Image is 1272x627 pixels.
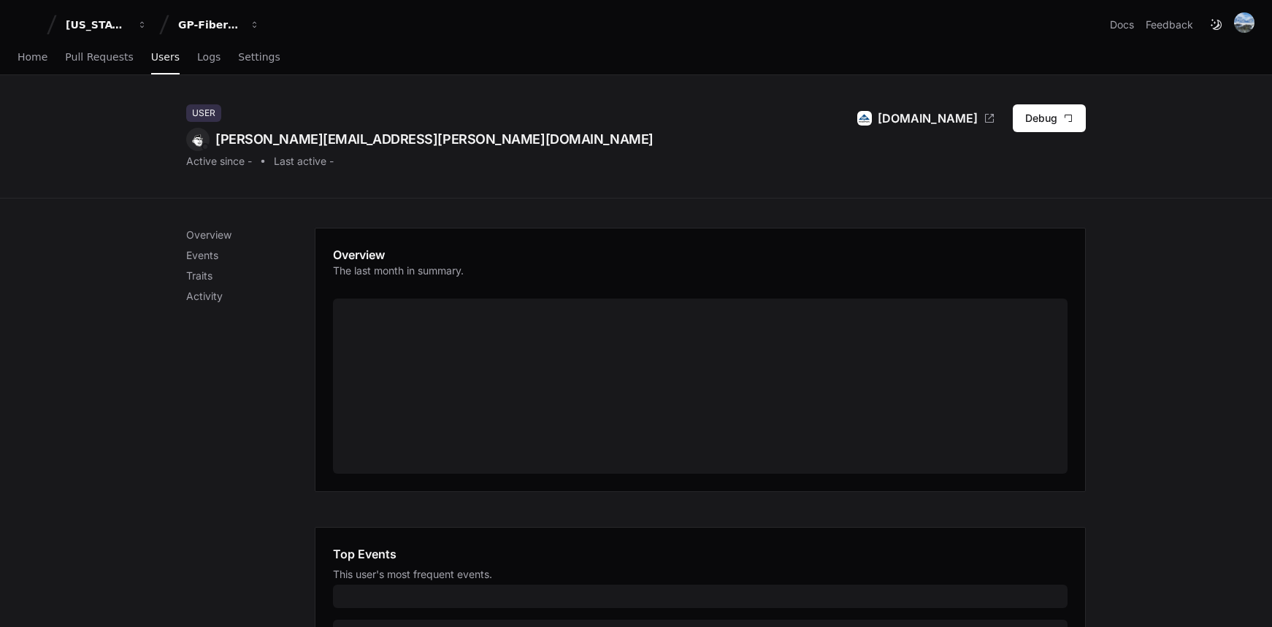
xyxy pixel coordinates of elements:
img: gapac.com [857,111,872,126]
div: [US_STATE] Pacific [66,18,129,32]
span: Logs [197,53,221,61]
span: [DOMAIN_NAME] [878,109,978,127]
a: Home [18,41,47,74]
button: Debug [1013,104,1086,132]
span: Settings [238,53,280,61]
h1: Top Events [333,545,396,563]
p: Events [186,248,315,263]
span: Home [18,53,47,61]
app-pz-page-link-header: Overview [333,246,1068,287]
a: [DOMAIN_NAME] [878,109,995,127]
h1: Overview [333,246,464,264]
p: Activity [186,289,315,304]
p: Traits [186,269,315,283]
img: 153204938 [1234,12,1254,33]
a: Pull Requests [65,41,133,74]
span: Pull Requests [65,53,133,61]
p: The last month in summary. [333,264,464,278]
div: Active since - [186,154,252,169]
p: Overview [186,228,315,242]
div: [PERSON_NAME][EMAIL_ADDRESS][PERSON_NAME][DOMAIN_NAME] [186,128,654,151]
div: GP-FiberOps [178,18,241,32]
button: [US_STATE] Pacific [60,12,153,38]
a: Docs [1110,18,1134,32]
button: GP-FiberOps [172,12,266,38]
img: 7.svg [188,130,207,149]
div: This user's most frequent events. [333,567,1068,582]
a: Settings [238,41,280,74]
div: Last active - [274,154,334,169]
a: Logs [197,41,221,74]
span: Users [151,53,180,61]
div: User [186,104,221,122]
button: Feedback [1146,18,1193,32]
a: Users [151,41,180,74]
